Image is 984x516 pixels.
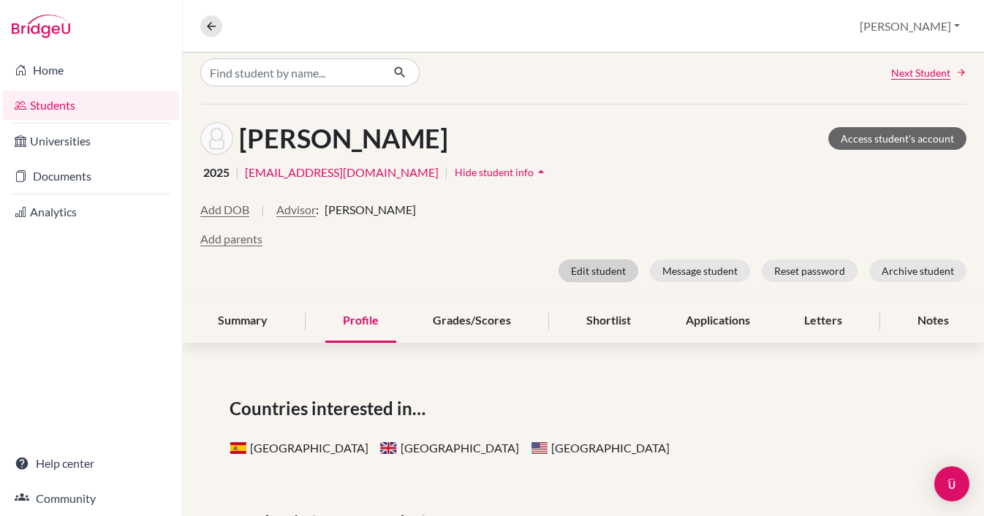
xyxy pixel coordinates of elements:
a: Documents [3,162,179,191]
a: Community [3,484,179,513]
a: Students [3,91,179,120]
button: Message student [650,259,750,282]
span: [PERSON_NAME] [325,201,416,219]
a: Universities [3,126,179,156]
div: Grades/Scores [415,300,529,343]
span: Next Student [891,65,950,80]
a: Next Student [891,65,966,80]
button: Hide student infoarrow_drop_up [454,161,549,183]
i: arrow_drop_up [534,164,548,179]
div: Open Intercom Messenger [934,466,969,501]
h1: [PERSON_NAME] [239,123,448,154]
div: Profile [325,300,396,343]
a: Help center [3,449,179,478]
button: Advisor [276,201,316,219]
button: Add DOB [200,201,249,219]
div: Shortlist [569,300,648,343]
span: Spain [230,441,247,455]
button: [PERSON_NAME] [853,12,966,40]
button: Edit student [559,259,638,282]
span: United States of America [531,441,548,455]
button: Archive student [869,259,966,282]
span: | [235,164,239,181]
div: Applications [668,300,768,343]
a: Access student's account [828,127,966,150]
a: Home [3,56,179,85]
div: Notes [900,300,966,343]
span: Hide student info [455,166,534,178]
span: [GEOGRAPHIC_DATA] [380,441,519,455]
span: Countries interested in… [230,395,431,422]
img: Minou Abri's avatar [200,122,233,155]
a: [EMAIL_ADDRESS][DOMAIN_NAME] [245,164,439,181]
span: | [444,164,448,181]
span: | [261,201,265,230]
button: Reset password [762,259,858,282]
span: United Kingdom [380,441,398,455]
button: Add parents [200,230,262,248]
input: Find student by name... [200,58,382,86]
span: : [316,201,319,219]
span: 2025 [203,164,230,181]
span: [GEOGRAPHIC_DATA] [531,441,670,455]
a: Analytics [3,197,179,227]
div: Summary [200,300,285,343]
span: [GEOGRAPHIC_DATA] [230,441,368,455]
div: Letters [787,300,860,343]
img: Bridge-U [12,15,70,38]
